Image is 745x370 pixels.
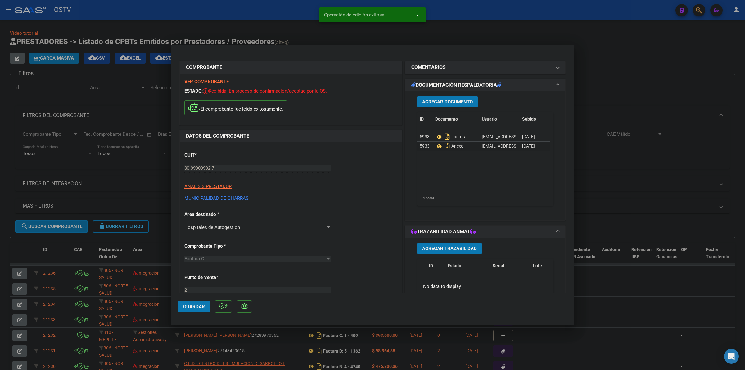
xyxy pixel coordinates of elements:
[445,259,490,280] datatable-header-cell: Estado
[184,88,203,94] span: ESTADO:
[405,79,565,91] mat-expansion-panel-header: DOCUMENTACIÓN RESPALDATORIA
[184,274,248,281] p: Punto de Venta
[479,112,520,126] datatable-header-cell: Usuario
[522,144,535,148] span: [DATE]
[411,64,446,71] h1: COMENTARIOS
[411,9,423,21] button: x
[178,301,210,312] button: Guardar
[420,144,432,148] span: 59333
[422,99,473,105] span: Agregar Documento
[416,12,418,18] span: x
[184,256,204,262] span: Factura C
[184,152,248,159] p: CUIT
[184,225,240,230] span: Hospitales de Autogestión
[422,246,477,251] span: Agregar Trazabilidad
[531,259,557,280] datatable-header-cell: Lote
[417,243,482,254] button: Agregar Trazabilidad
[411,228,476,235] h1: TRAZABILIDAD ANMAT
[417,190,553,206] div: 2 total
[482,144,596,148] span: [EMAIL_ADDRESS][DOMAIN_NAME] - [GEOGRAPHIC_DATA]
[443,141,451,151] i: Descargar documento
[203,88,327,94] span: Recibida. En proceso de confirmacion/aceptac por la OS.
[405,226,565,238] mat-expansion-panel-header: TRAZABILIDAD ANMAT
[724,349,739,364] div: Open Intercom Messenger
[429,263,433,268] span: ID
[435,135,467,139] span: Factura
[420,116,424,121] span: ID
[184,195,397,202] p: MUNICIPALIDAD DE CHARRAS
[184,100,287,116] p: El comprobante fue leído exitosamente.
[411,81,501,89] h1: DOCUMENTACIÓN RESPALDATORIA
[405,91,565,220] div: DOCUMENTACIÓN RESPALDATORIA
[435,116,458,121] span: Documento
[522,116,536,121] span: Subido
[435,144,463,149] span: Anexo
[186,64,222,70] strong: COMPROBANTE
[427,259,445,280] datatable-header-cell: ID
[493,263,504,268] span: Serial
[490,259,531,280] datatable-header-cell: Serial
[448,263,461,268] span: Estado
[433,112,479,126] datatable-header-cell: Documento
[184,211,248,218] p: Area destinado *
[417,279,550,295] div: No data to display
[520,112,551,126] datatable-header-cell: Subido
[184,184,232,189] span: ANALISIS PRESTADOR
[443,132,451,142] i: Descargar documento
[183,304,205,309] span: Guardar
[417,96,478,107] button: Agregar Documento
[184,243,248,250] p: Comprobante Tipo *
[482,116,497,121] span: Usuario
[533,263,542,268] span: Lote
[405,238,565,367] div: TRAZABILIDAD ANMAT
[184,79,229,85] a: VER COMPROBANTE
[522,134,535,139] span: [DATE]
[482,134,596,139] span: [EMAIL_ADDRESS][DOMAIN_NAME] - [GEOGRAPHIC_DATA]
[405,61,565,74] mat-expansion-panel-header: COMENTARIOS
[186,133,249,139] strong: DATOS DEL COMPROBANTE
[324,12,384,18] span: Operación de edición exitosa
[417,112,433,126] datatable-header-cell: ID
[420,134,432,139] span: 59332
